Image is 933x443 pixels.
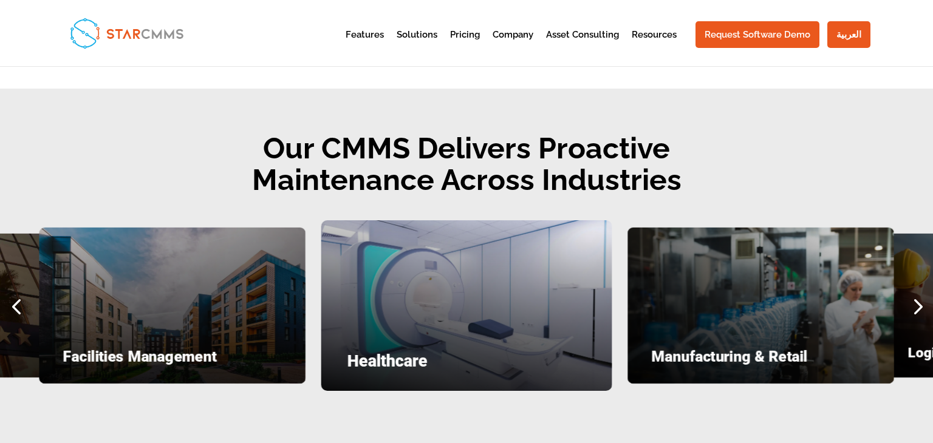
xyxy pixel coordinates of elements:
[493,30,533,60] a: Company
[546,30,619,60] a: Asset Consulting
[347,353,586,376] h4: Healthcare
[733,312,933,443] iframe: Chat Widget
[397,30,437,60] a: Solutions
[695,21,819,48] a: Request Software Demo
[63,350,282,370] h4: Facilities Management
[39,228,306,384] div: 7 / 7
[651,350,870,370] h4: Manufacturing & Retail
[346,30,384,60] a: Features
[827,21,870,48] a: العربية
[901,289,933,322] div: Next slide
[65,13,188,53] img: StarCMMS
[627,228,894,384] div: 2 / 7
[632,30,677,60] a: Resources
[450,30,480,60] a: Pricing
[321,220,612,391] div: 1 / 7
